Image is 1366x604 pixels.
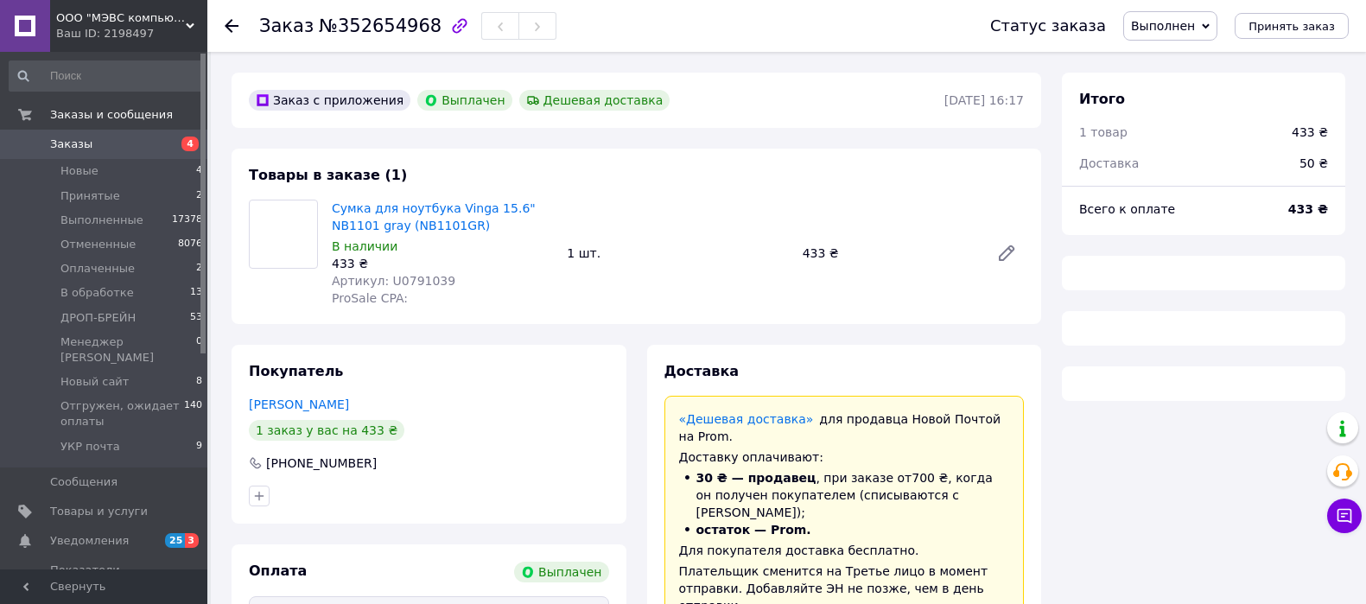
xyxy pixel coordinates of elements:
[60,163,98,179] span: Новые
[60,310,136,326] span: ДРОП-БРЕЙН
[1288,202,1328,216] b: 433 ₴
[264,455,378,472] div: [PHONE_NUMBER]
[60,237,136,252] span: Отмененные
[50,504,148,519] span: Товары и услуги
[249,563,307,579] span: Оплата
[50,107,173,123] span: Заказы и сообщения
[50,474,118,490] span: Сообщения
[1131,19,1195,33] span: Выполнен
[679,469,1010,521] li: , при заказе от 700 ₴ , когда он получен покупателем (списываются с [PERSON_NAME]);
[319,16,442,36] span: №352654968
[1289,144,1338,182] div: 50 ₴
[178,237,202,252] span: 8076
[60,261,135,277] span: Оплаченные
[56,26,207,41] div: Ваш ID: 2198497
[1327,499,1362,533] button: Чат с покупателем
[519,90,670,111] div: Дешевая доставка
[56,10,186,26] span: ООО "МЭВС компьютер"
[417,90,511,111] div: Выплачен
[679,448,1010,466] div: Доставку оплачивают:
[60,213,143,228] span: Выполненные
[9,60,204,92] input: Поиск
[944,93,1024,107] time: [DATE] 16:17
[60,285,134,301] span: В обработке
[679,542,1010,559] div: Для покупателя доставка бесплатно.
[196,261,202,277] span: 2
[1079,202,1175,216] span: Всего к оплате
[165,533,185,548] span: 25
[196,439,202,455] span: 9
[50,563,160,594] span: Показатели работы компании
[190,285,202,301] span: 13
[249,90,410,111] div: Заказ с приложения
[1079,125,1128,139] span: 1 товар
[332,291,408,305] span: ProSale CPA:
[249,167,407,183] span: Товары в заказе (1)
[696,471,816,485] span: 30 ₴ — продавец
[1248,20,1335,33] span: Принять заказ
[60,374,129,390] span: Новый сайт
[679,412,814,426] a: «Дешевая доставка»
[332,274,455,288] span: Артикул: U0791039
[249,420,404,441] div: 1 заказ у вас на 433 ₴
[989,236,1024,270] a: Редактировать
[196,334,202,366] span: 0
[185,533,199,548] span: 3
[60,188,120,204] span: Принятые
[181,137,199,151] span: 4
[514,562,608,582] div: Выплачен
[696,523,811,537] span: остаток — Prom.
[50,533,129,549] span: Уведомления
[60,334,196,366] span: Менеджер [PERSON_NAME]
[249,397,349,411] a: [PERSON_NAME]
[190,310,202,326] span: 53
[1079,156,1139,170] span: Доставка
[249,363,343,379] span: Покупатель
[196,374,202,390] span: 8
[332,255,553,272] div: 433 ₴
[172,213,202,228] span: 17378
[184,398,202,429] span: 140
[990,17,1106,35] div: Статус заказа
[1292,124,1328,141] div: 433 ₴
[796,241,982,265] div: 433 ₴
[332,201,536,232] a: Сумка для ноутбука Vinga 15.6" NB1101 gray (NB1101GR)
[50,137,92,152] span: Заказы
[60,398,184,429] span: Отгружен, ожидает оплаты
[664,363,740,379] span: Доставка
[560,241,795,265] div: 1 шт.
[1235,13,1349,39] button: Принять заказ
[196,188,202,204] span: 2
[60,439,120,455] span: УКР почта
[332,239,397,253] span: В наличии
[1079,91,1125,107] span: Итого
[196,163,202,179] span: 4
[679,410,1010,445] div: для продавца Новой Почтой на Prom.
[225,17,238,35] div: Вернуться назад
[259,16,314,36] span: Заказ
